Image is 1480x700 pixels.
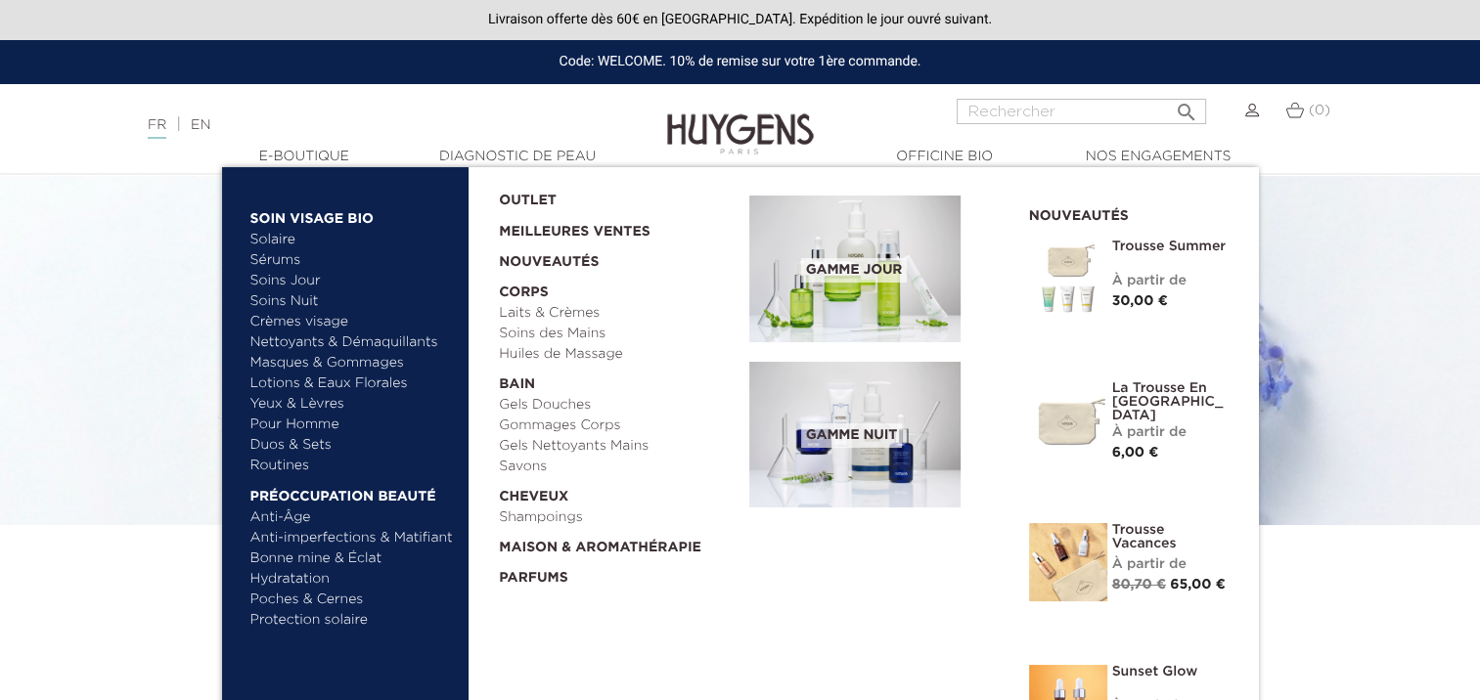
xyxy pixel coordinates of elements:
[1112,422,1230,443] div: À partir de
[1112,665,1230,678] a: Sunset Glow
[499,507,736,528] a: Shampoings
[250,373,455,394] a: Lotions & Eaux Florales
[1029,240,1107,318] img: Trousse Summer
[250,476,455,507] a: Préoccupation beauté
[667,82,814,157] img: Huygens
[1060,147,1256,167] a: Nos engagements
[1112,240,1230,253] a: Trousse Summer
[1309,104,1330,117] span: (0)
[1112,523,1230,550] a: Trousse Vacances
[1112,381,1230,422] a: La Trousse en [GEOGRAPHIC_DATA]
[499,528,736,558] a: Maison & Aromathérapie
[499,303,736,324] a: Laits & Crèmes
[499,477,736,507] a: Cheveux
[250,198,455,230] a: Soin Visage Bio
[191,118,210,132] a: EN
[206,147,402,167] a: E-Boutique
[749,362,1000,508] a: Gamme nuit
[801,423,902,448] span: Gamme nuit
[749,362,961,508] img: routine_nuit_banner.jpg
[1169,93,1204,119] button: 
[1112,294,1168,308] span: 30,00 €
[847,147,1043,167] a: Officine Bio
[749,196,1000,342] a: Gamme jour
[1170,578,1226,591] span: 65,00 €
[148,118,166,139] a: FR
[250,507,455,528] a: Anti-Âge
[250,353,455,373] a: Masques & Gommages
[499,273,736,303] a: Corps
[250,332,455,353] a: Nettoyants & Démaquillants
[250,610,455,631] a: Protection solaire
[250,291,437,312] a: Soins Nuit
[250,548,455,569] a: Bonne mine & Éclat
[1175,95,1198,118] i: 
[250,415,455,435] a: Pour Homme
[1029,381,1107,459] img: La Trousse en Coton
[499,365,736,395] a: Bain
[499,181,718,211] a: OUTLET
[499,324,736,344] a: Soins des Mains
[499,395,736,416] a: Gels Douches
[250,312,455,332] a: Crèmes visage
[801,258,907,283] span: Gamme jour
[499,436,736,457] a: Gels Nettoyants Mains
[250,230,455,250] a: Solaire
[1029,201,1230,225] h2: Nouveautés
[1112,578,1166,591] span: 80,70 €
[499,211,718,242] a: Meilleures Ventes
[499,558,736,589] a: Parfums
[1112,271,1230,291] div: À partir de
[1029,523,1107,601] img: La Trousse vacances
[250,528,455,548] a: Anti-imperfections & Matifiant
[250,271,455,291] a: Soins Jour
[499,242,736,273] a: Nouveautés
[250,435,455,456] a: Duos & Sets
[749,196,961,342] img: routine_jour_banner.jpg
[499,344,736,365] a: Huiles de Massage
[499,457,736,477] a: Savons
[138,113,602,137] div: |
[250,394,455,415] a: Yeux & Lèvres
[1112,446,1159,459] span: 6,00 €
[250,250,455,271] a: Sérums
[1112,554,1230,575] div: À partir de
[250,456,455,476] a: Routines
[250,569,455,590] a: Hydratation
[250,590,455,610] a: Poches & Cernes
[499,416,736,436] a: Gommages Corps
[957,99,1206,124] input: Rechercher
[420,147,615,167] a: Diagnostic de peau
